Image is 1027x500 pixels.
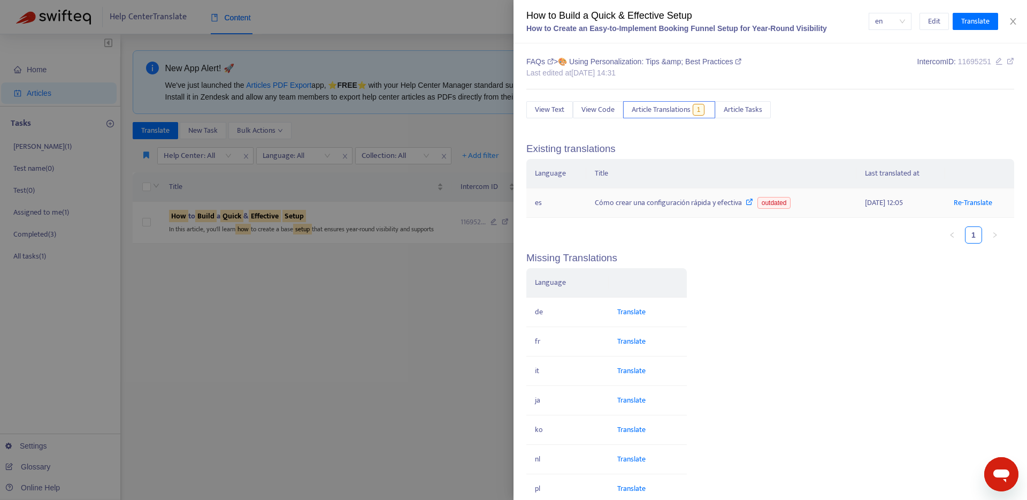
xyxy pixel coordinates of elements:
[526,9,869,23] div: How to Build a Quick & Effective Setup
[856,159,945,188] th: Last translated at
[617,335,646,347] a: Translate
[535,104,564,116] span: View Text
[944,226,961,244] button: left
[526,386,609,415] td: ja
[623,101,715,118] button: Article Translations1
[1006,17,1021,27] button: Close
[954,196,992,209] a: Re-Translate
[617,453,646,465] a: Translate
[757,197,791,209] span: outdated
[928,16,940,27] span: Edit
[986,226,1003,244] li: Next Page
[595,197,848,209] div: Cómo crear una configuración rápida y efectiva
[617,365,646,377] a: Translate
[526,415,609,445] td: ko
[1009,17,1017,26] span: close
[526,101,573,118] button: View Text
[526,268,609,298] th: Language
[526,445,609,474] td: nl
[617,306,646,318] a: Translate
[875,13,905,29] span: en
[558,57,741,66] span: 🎨 Using Personalization: Tips &amp; Best Practices
[586,159,856,188] th: Title
[526,188,586,218] td: es
[526,159,586,188] th: Language
[693,104,705,116] span: 1
[632,104,691,116] span: Article Translations
[986,226,1003,244] button: right
[526,298,609,327] td: de
[573,101,623,118] button: View Code
[526,57,558,66] span: FAQs >
[949,232,955,238] span: left
[526,327,609,357] td: fr
[526,357,609,386] td: it
[715,101,771,118] button: Article Tasks
[856,188,945,218] td: [DATE] 12:05
[526,143,1014,155] h5: Existing translations
[965,226,982,244] li: 1
[944,226,961,244] li: Previous Page
[617,394,646,406] a: Translate
[617,423,646,436] a: Translate
[965,227,982,243] a: 1
[953,13,998,30] button: Translate
[724,104,762,116] span: Article Tasks
[526,23,869,34] div: How to Create an Easy-to-Implement Booking Funnel Setup for Year-Round Visibility
[581,104,615,116] span: View Code
[617,482,646,495] a: Translate
[917,56,1014,79] div: Intercom ID:
[919,13,949,30] button: Edit
[992,232,998,238] span: right
[958,57,991,66] span: 11695251
[961,16,990,27] span: Translate
[526,67,741,79] div: Last edited at [DATE] 14:31
[526,252,1014,264] h5: Missing Translations
[984,457,1018,491] iframe: Button to launch messaging window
